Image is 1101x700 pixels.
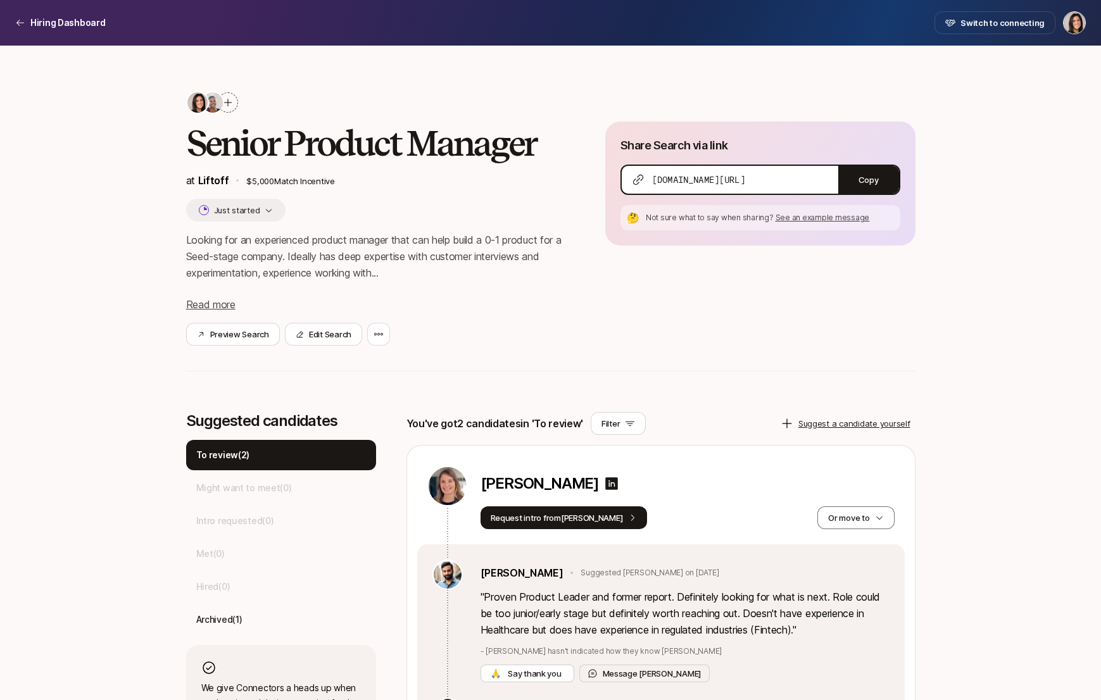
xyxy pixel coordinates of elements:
[196,447,250,463] p: To review ( 2 )
[481,665,574,682] button: 🙏 Say thank you
[491,667,501,680] span: 🙏
[776,213,870,222] span: See an example message
[626,210,641,225] div: 🤔
[505,667,563,680] span: Say thank you
[579,665,710,682] button: Message [PERSON_NAME]
[581,567,719,578] p: Suggested [PERSON_NAME] on [DATE]
[186,124,565,162] h2: Senior Product Manager
[620,137,728,154] p: Share Search via link
[434,561,462,589] img: 407de850_77b5_4b3d_9afd_7bcde05681ca.jpg
[186,323,280,346] button: Preview Search
[186,412,376,430] p: Suggested candidates
[196,480,292,496] p: Might want to meet ( 0 )
[429,467,467,505] img: 9c0179f1_9733_4808_aec3_bba3e53e0273.jpg
[481,646,890,657] p: - [PERSON_NAME] hasn't indicated how they know [PERSON_NAME]
[798,417,910,430] p: Suggest a candidate yourself
[30,15,106,30] p: Hiring Dashboard
[646,212,895,223] p: Not sure what to say when sharing?
[1064,12,1085,34] img: Eleanor Morgan
[186,298,236,311] span: Read more
[1063,11,1086,34] button: Eleanor Morgan
[203,92,223,113] img: dbb69939_042d_44fe_bb10_75f74df84f7f.jpg
[246,175,565,187] p: $5,000 Match Incentive
[652,173,745,186] span: [DOMAIN_NAME][URL]
[187,92,208,113] img: 71d7b91d_d7cb_43b4_a7ea_a9b2f2cc6e03.jpg
[196,546,225,561] p: Met ( 0 )
[481,475,599,492] p: [PERSON_NAME]
[196,513,274,528] p: Intro requested ( 0 )
[186,232,565,281] p: Looking for an experienced product manager that can help build a 0-1 product for a Seed-stage com...
[186,172,229,189] p: at
[481,565,563,581] a: [PERSON_NAME]
[934,11,1055,34] button: Switch to connecting
[817,506,894,529] button: Or move to
[481,506,648,529] button: Request intro from[PERSON_NAME]
[406,415,584,432] p: You've got 2 candidates in 'To review'
[591,412,646,435] button: Filter
[196,579,230,594] p: Hired ( 0 )
[186,199,286,222] button: Just started
[196,612,242,627] p: Archived ( 1 )
[481,589,890,638] p: " Proven Product Leader and former report. Definitely looking for what is next. Role could be too...
[960,16,1045,29] span: Switch to connecting
[838,166,899,194] button: Copy
[285,323,362,346] button: Edit Search
[198,174,229,187] span: Liftoff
